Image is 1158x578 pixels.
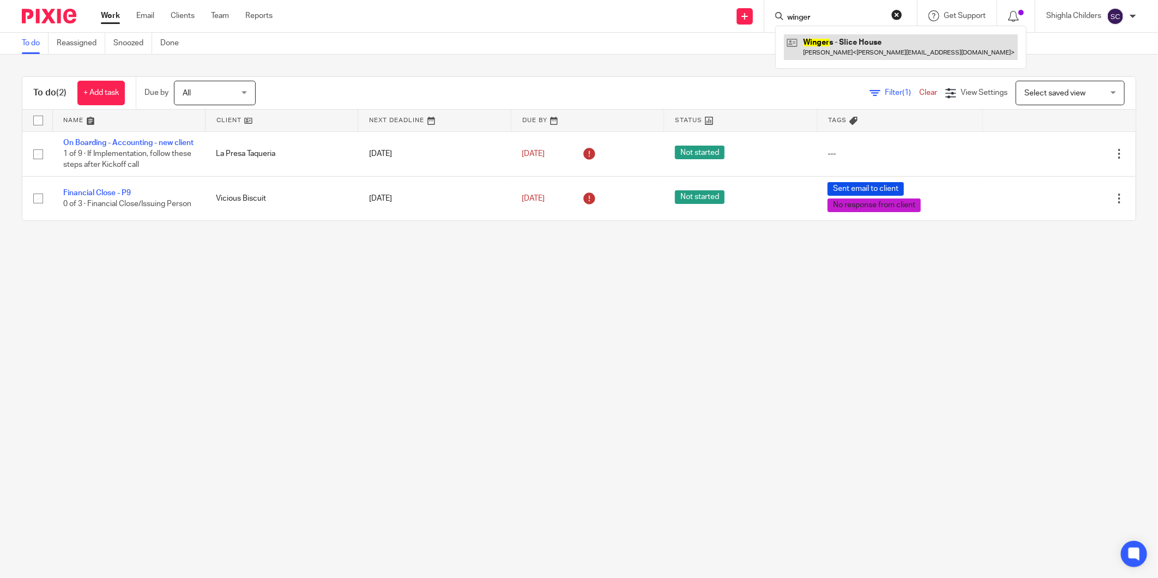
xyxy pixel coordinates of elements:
[63,150,191,169] span: 1 of 9 · If Implementation, follow these steps after Kickoff call
[675,146,725,159] span: Not started
[22,33,49,54] a: To do
[885,89,919,97] span: Filter
[63,200,191,208] span: 0 of 3 · Financial Close/Issuing Person
[77,81,125,105] a: + Add task
[183,89,191,97] span: All
[245,10,273,21] a: Reports
[358,131,511,176] td: [DATE]
[828,148,972,159] div: ---
[144,87,168,98] p: Due by
[828,198,921,212] span: No response from client
[211,10,229,21] a: Team
[828,182,904,196] span: Sent email to client
[1024,89,1085,97] span: Select saved view
[22,9,76,23] img: Pixie
[63,139,194,147] a: On Boarding - Accounting - new client
[1046,10,1101,21] p: Shighla Childers
[33,87,67,99] h1: To do
[113,33,152,54] a: Snoozed
[828,117,847,123] span: Tags
[522,150,545,158] span: [DATE]
[205,176,358,220] td: Vicious Biscuit
[205,131,358,176] td: La Presa Taqueria
[944,12,986,20] span: Get Support
[358,176,511,220] td: [DATE]
[160,33,187,54] a: Done
[136,10,154,21] a: Email
[961,89,1008,97] span: View Settings
[171,10,195,21] a: Clients
[919,89,937,97] a: Clear
[57,33,105,54] a: Reassigned
[101,10,120,21] a: Work
[891,9,902,20] button: Clear
[522,195,545,202] span: [DATE]
[675,190,725,204] span: Not started
[63,189,131,197] a: Financial Close - P9
[786,13,884,23] input: Search
[1107,8,1124,25] img: svg%3E
[56,88,67,97] span: (2)
[902,89,911,97] span: (1)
